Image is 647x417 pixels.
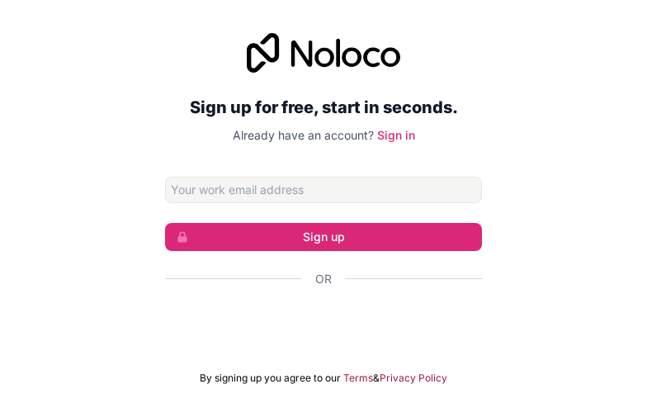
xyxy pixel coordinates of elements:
[380,372,447,385] a: Privacy Policy
[165,92,482,122] h2: Sign up for free, start in seconds.
[343,372,373,385] a: Terms
[165,223,482,251] button: Sign up
[373,372,380,385] span: &
[165,177,482,203] input: Email address
[315,271,332,287] span: Or
[233,128,374,142] span: Already have an account?
[200,372,341,385] span: By signing up you agree to our
[377,128,415,142] a: Sign in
